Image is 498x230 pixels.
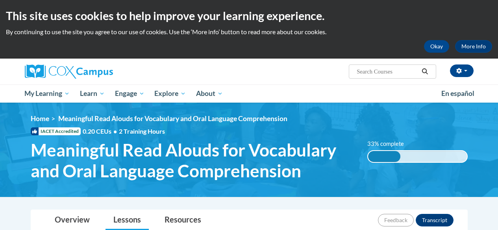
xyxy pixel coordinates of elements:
span: 0.20 CEUs [83,127,119,136]
p: By continuing to use the site you agree to our use of cookies. Use the ‘More info’ button to read... [6,28,492,36]
a: Learn [75,85,110,103]
span: 2 Training Hours [119,127,165,135]
button: Okay [424,40,449,53]
button: Feedback [378,214,414,226]
span: IACET Accredited [31,127,81,135]
img: Cox Campus [25,64,113,79]
span: Meaningful Read Alouds for Vocabulary and Oral Language Comprehension [31,140,355,181]
a: My Learning [20,85,75,103]
button: Search [419,67,431,76]
a: Engage [110,85,150,103]
span: My Learning [24,89,70,98]
a: Cox Campus [25,64,167,79]
input: Search Courses [356,67,419,76]
span: • [113,127,117,135]
button: Account Settings [450,64,474,77]
a: About [191,85,228,103]
a: Home [31,114,49,123]
button: Transcript [416,214,454,226]
a: En español [436,85,479,102]
span: Learn [80,89,105,98]
div: Main menu [19,85,479,103]
span: En español [441,89,474,98]
a: More Info [455,40,492,53]
span: Explore [154,89,186,98]
h2: This site uses cookies to help improve your learning experience. [6,8,492,24]
span: Meaningful Read Alouds for Vocabulary and Oral Language Comprehension [58,114,287,123]
div: 33% complete [368,151,401,162]
span: Engage [115,89,144,98]
span: About [196,89,223,98]
a: Explore [149,85,191,103]
label: 33% complete [367,140,413,148]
